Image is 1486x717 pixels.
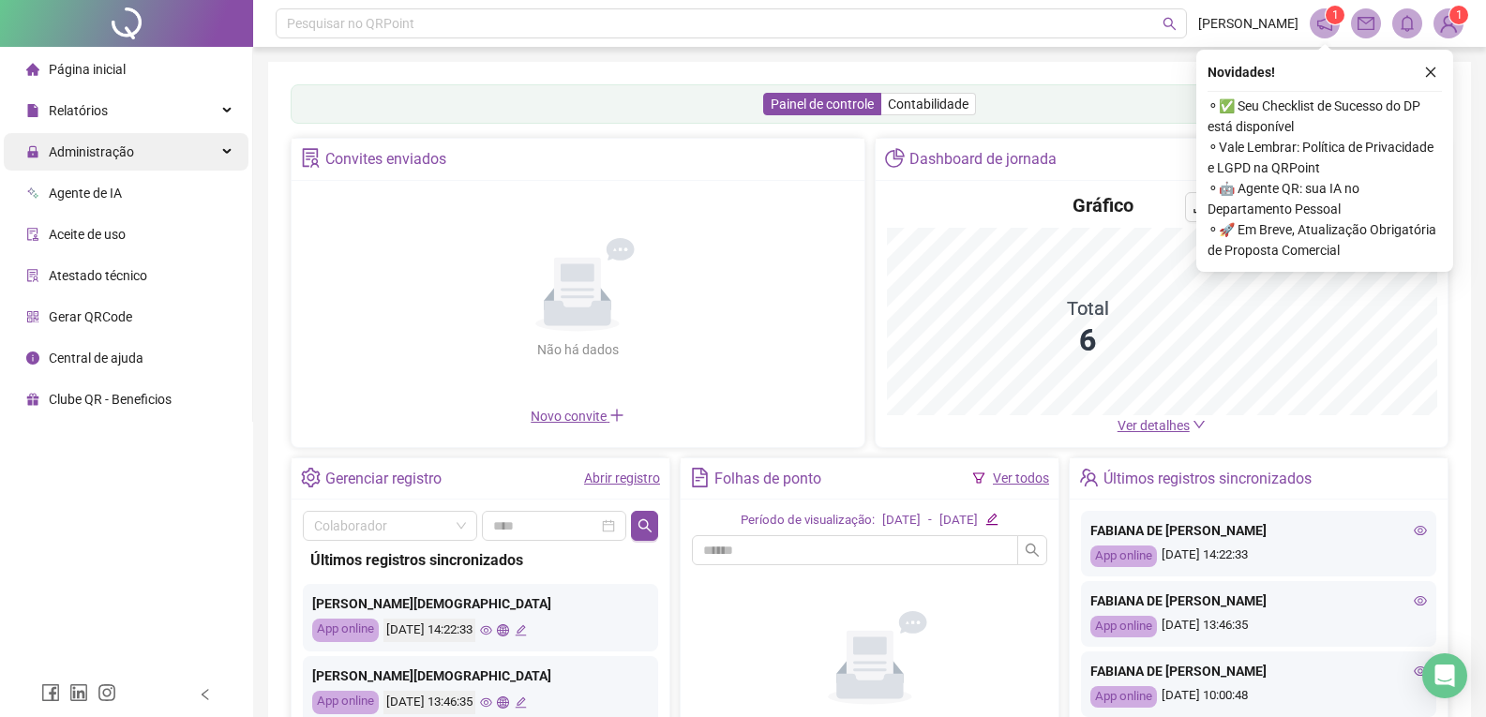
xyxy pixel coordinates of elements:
span: global [497,624,509,636]
div: FABIANA DE [PERSON_NAME] [1090,590,1427,611]
div: Dashboard de jornada [909,143,1057,175]
span: ⚬ ✅ Seu Checklist de Sucesso do DP está disponível [1208,96,1442,137]
div: [PERSON_NAME][DEMOGRAPHIC_DATA] [312,665,649,686]
span: Novidades ! [1208,62,1275,82]
sup: 1 [1326,6,1344,24]
span: edit [515,696,527,709]
span: download [1193,200,1208,215]
div: App online [312,619,379,642]
span: qrcode [26,310,39,323]
img: 94658 [1434,9,1463,37]
span: Central de ajuda [49,351,143,366]
span: ⚬ Vale Lembrar: Política de Privacidade e LGPD na QRPoint [1208,137,1442,178]
span: team [1079,468,1099,487]
a: Ver detalhes down [1118,418,1206,433]
span: 1 [1332,8,1339,22]
span: Agente de IA [49,186,122,201]
div: Não há dados [491,339,664,360]
span: ⚬ 🚀 Em Breve, Atualização Obrigatória de Proposta Comercial [1208,219,1442,261]
span: plus [609,408,624,423]
span: filter [972,471,985,485]
span: Administração [49,144,134,159]
span: gift [26,393,39,406]
span: solution [301,148,321,168]
span: edit [515,624,527,636]
span: bell [1399,15,1416,32]
span: linkedin [69,683,88,702]
span: file-text [690,468,710,487]
span: search [1163,17,1177,31]
span: Aceite de uso [49,227,126,242]
div: [PERSON_NAME][DEMOGRAPHIC_DATA] [312,593,649,614]
span: facebook [41,683,60,702]
div: App online [312,691,379,714]
sup: Atualize o seu contato no menu Meus Dados [1449,6,1468,24]
span: eye [480,624,492,636]
span: home [26,63,39,76]
span: mail [1358,15,1374,32]
div: Últimos registros sincronizados [310,548,651,572]
span: Painel de controle [771,97,874,112]
span: global [497,696,509,709]
span: info-circle [26,351,39,365]
span: Relatórios [49,103,108,118]
span: audit [26,228,39,241]
span: Ver detalhes [1118,418,1190,433]
span: solution [26,269,39,282]
div: Gerenciar registro [325,463,442,495]
a: Abrir registro [584,471,660,485]
div: Período de visualização: [741,511,875,530]
span: Contabilidade [888,97,968,112]
span: notification [1316,15,1333,32]
span: eye [1414,524,1427,537]
span: [PERSON_NAME] [1198,13,1298,34]
div: Open Intercom Messenger [1422,653,1467,698]
span: pie-chart [885,148,905,168]
div: - [928,511,932,530]
div: FABIANA DE [PERSON_NAME] [1090,520,1427,541]
span: setting [301,468,321,487]
span: file [26,104,39,117]
span: ⚬ 🤖 Agente QR: sua IA no Departamento Pessoal [1208,178,1442,219]
span: 1 [1456,8,1463,22]
span: Clube QR - Beneficios [49,392,172,407]
span: Gerar QRCode [49,309,132,324]
div: App online [1090,545,1157,567]
div: [DATE] 14:22:33 [1090,545,1427,567]
span: instagram [98,683,116,702]
div: App online [1090,686,1157,708]
div: [DATE] 13:46:35 [383,691,475,714]
span: Página inicial [49,62,126,77]
div: Convites enviados [325,143,446,175]
div: App online [1090,616,1157,637]
div: FABIANA DE [PERSON_NAME] [1090,661,1427,681]
span: edit [985,513,998,525]
span: eye [480,696,492,709]
span: Atestado técnico [49,268,147,283]
a: Ver todos [993,471,1049,485]
div: [DATE] 14:22:33 [383,619,475,642]
span: search [1025,543,1040,558]
span: eye [1414,665,1427,678]
div: [DATE] 10:00:48 [1090,686,1427,708]
span: search [638,518,653,533]
div: Folhas de ponto [714,463,821,495]
span: eye [1414,594,1427,607]
div: Últimos registros sincronizados [1103,463,1312,495]
span: left [199,688,212,701]
span: down [1193,418,1206,431]
span: lock [26,145,39,158]
div: [DATE] 13:46:35 [1090,616,1427,637]
h4: Gráfico [1073,192,1133,218]
span: Novo convite [531,409,624,424]
span: close [1424,66,1437,79]
div: [DATE] [939,511,978,530]
div: [DATE] [882,511,921,530]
